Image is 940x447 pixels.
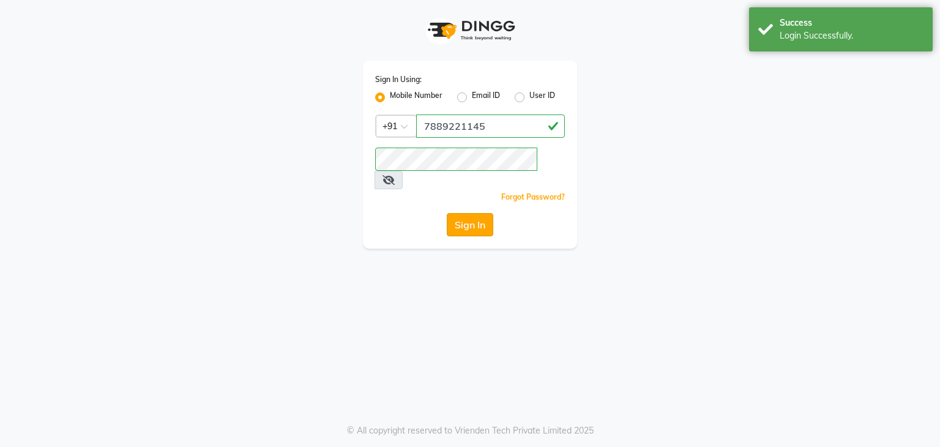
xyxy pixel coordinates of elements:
[421,12,519,48] img: logo1.svg
[447,213,493,236] button: Sign In
[390,90,442,105] label: Mobile Number
[416,115,565,138] input: Username
[375,148,537,171] input: Username
[780,17,923,29] div: Success
[501,192,565,201] a: Forgot Password?
[375,74,422,85] label: Sign In Using:
[529,90,555,105] label: User ID
[780,29,923,42] div: Login Successfully.
[472,90,500,105] label: Email ID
